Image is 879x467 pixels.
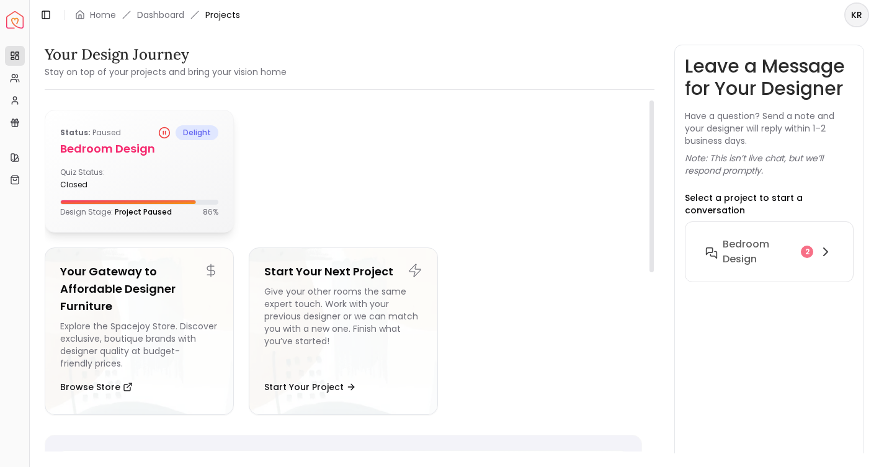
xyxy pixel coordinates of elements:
button: Browse Store [60,375,133,399]
button: KR [844,2,869,27]
h3: Leave a Message for Your Designer [685,55,854,100]
p: Note: This isn’t live chat, but we’ll respond promptly. [685,152,854,177]
button: Bedroom Design2 [695,232,843,272]
p: Select a project to start a conversation [685,192,854,216]
span: Projects [205,9,240,21]
p: 86 % [203,207,218,217]
div: Quiz Status: [60,167,134,190]
p: Have a question? Send a note and your designer will reply within 1–2 business days. [685,110,854,147]
a: Spacejoy [6,11,24,29]
p: Paused [60,125,121,140]
span: delight [176,125,218,140]
div: Project Paused [158,127,171,139]
h3: Your Design Journey [45,45,287,64]
a: Dashboard [137,9,184,21]
span: Project Paused [115,207,172,217]
h5: Bedroom Design [60,140,218,158]
h5: Start Your Next Project [264,263,422,280]
div: closed [60,180,134,190]
img: Spacejoy Logo [6,11,24,29]
b: Status: [60,127,91,138]
a: Start Your Next ProjectGive your other rooms the same expert touch. Work with your previous desig... [249,247,438,415]
small: Stay on top of your projects and bring your vision home [45,66,287,78]
h6: Bedroom Design [723,237,796,267]
p: Design Stage: [60,207,172,217]
div: Explore the Spacejoy Store. Discover exclusive, boutique brands with designer quality at budget-f... [60,320,218,370]
a: Home [90,9,116,21]
nav: breadcrumb [75,9,240,21]
a: Your Gateway to Affordable Designer FurnitureExplore the Spacejoy Store. Discover exclusive, bout... [45,247,234,415]
div: 2 [801,246,813,258]
button: Start Your Project [264,375,356,399]
div: Give your other rooms the same expert touch. Work with your previous designer or we can match you... [264,285,422,370]
h5: Your Gateway to Affordable Designer Furniture [60,263,218,315]
span: KR [846,4,868,26]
